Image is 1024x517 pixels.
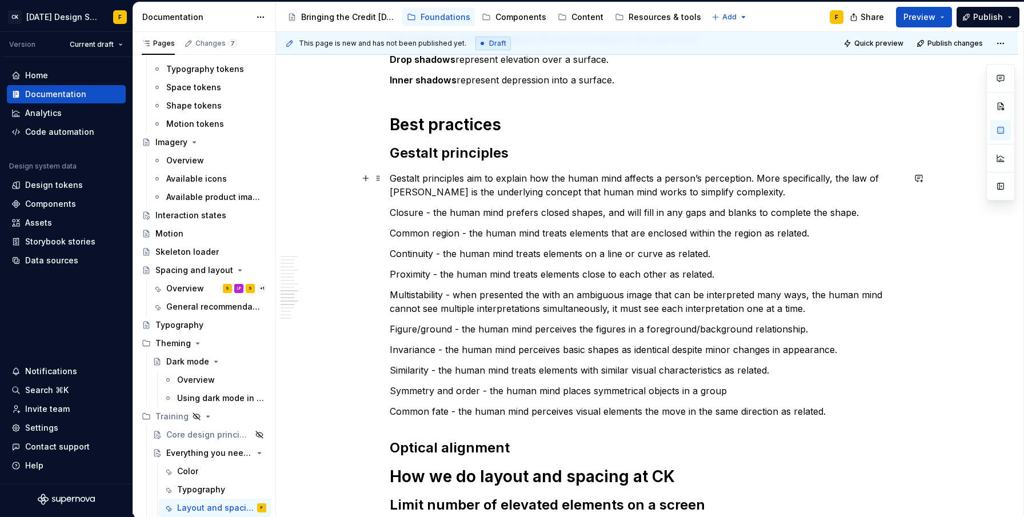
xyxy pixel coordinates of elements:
[137,261,271,279] a: Spacing and layout
[261,502,263,514] div: F
[25,107,62,119] div: Analytics
[25,366,77,377] div: Notifications
[166,155,204,166] div: Overview
[166,429,251,440] div: Core design principles
[166,82,221,93] div: Space tokens
[840,35,909,51] button: Quick preview
[148,444,271,462] a: Everything you need to know
[228,39,237,48] span: 7
[25,403,70,415] div: Invite team
[226,283,229,294] div: S
[166,118,224,130] div: Motion tokens
[148,151,271,170] a: Overview
[25,126,94,138] div: Code automation
[25,89,86,100] div: Documentation
[159,371,271,389] a: Overview
[629,11,701,23] div: Resources & tools
[708,9,751,25] button: Add
[9,162,77,171] div: Design system data
[390,439,904,457] h2: Optical alignment
[177,484,225,495] div: Typography
[7,456,126,475] button: Help
[571,11,603,23] div: Content
[155,319,203,331] div: Typography
[148,352,271,371] a: Dark mode
[390,343,904,356] p: Invariance - the human mind perceives basic shapes as identical despite minor changes in appearance.
[155,210,226,221] div: Interaction states
[177,374,215,386] div: Overview
[390,114,904,135] h1: Best practices
[477,8,551,26] a: Components
[390,53,904,66] p: represent elevation over a surface.
[7,400,126,418] a: Invite team
[25,70,48,81] div: Home
[854,39,903,48] span: Quick preview
[137,243,271,261] a: Skeleton loader
[148,426,271,444] a: Core design principles
[148,170,271,188] a: Available icons
[7,104,126,122] a: Analytics
[155,264,233,276] div: Spacing and layout
[25,255,78,266] div: Data sources
[166,301,261,312] div: General recommendations
[861,11,884,23] span: Share
[7,123,126,141] a: Code automation
[903,11,935,23] span: Preview
[166,63,244,75] div: Typography tokens
[65,37,128,53] button: Current draft
[166,191,261,203] div: Available product imagery
[835,13,838,22] div: F
[195,39,237,48] div: Changes
[166,356,209,367] div: Dark mode
[25,460,43,471] div: Help
[2,5,130,29] button: CK[DATE] Design SystemF
[166,173,227,185] div: Available icons
[7,66,126,85] a: Home
[7,176,126,194] a: Design tokens
[142,11,250,23] div: Documentation
[7,419,126,437] a: Settings
[844,7,891,27] button: Share
[390,73,904,87] p: represent depression into a surface.
[390,247,904,260] p: Continuity - the human mind treats elements on a line or curve as related.
[38,494,95,505] a: Supernova Logo
[390,74,457,86] strong: Inner shadows
[973,11,1003,23] span: Publish
[177,392,264,404] div: Using dark mode in Figma
[390,404,904,418] p: Common fate - the human mind perceives visual elements the move in the same direction as related.
[159,480,271,499] a: Typography
[137,334,271,352] div: Theming
[159,499,271,517] a: Layout and spacingF
[390,496,904,514] h2: Limit number of elevated elements on a screen
[26,11,99,23] div: [DATE] Design System
[390,54,455,65] strong: Drop shadows
[7,251,126,270] a: Data sources
[137,225,271,243] a: Motion
[166,100,222,111] div: Shape tokens
[137,133,271,151] a: Imagery
[299,39,466,48] span: This page is new and has not been published yet.
[155,228,183,239] div: Motion
[9,40,35,49] div: Version
[390,144,904,162] h2: Gestalt principles
[148,298,271,316] a: General recommendations
[301,11,395,23] div: Bringing the Credit [DATE] brand to life across products
[390,288,904,315] p: Multistability - when presented the with an ambiguous image that can be interpreted many ways, th...
[283,8,400,26] a: Bringing the Credit [DATE] brand to life across products
[610,8,706,26] a: Resources & tools
[390,267,904,281] p: Proximity - the human mind treats elements close to each other as related.
[7,195,126,213] a: Components
[283,6,706,29] div: Page tree
[927,39,983,48] span: Publish changes
[913,35,988,51] button: Publish changes
[137,206,271,225] a: Interaction states
[159,462,271,480] a: Color
[390,171,904,199] p: Gestalt principles aim to explain how the human mind affects a person’s perception. More specific...
[137,407,271,426] div: Training
[7,233,126,251] a: Storybook stories
[489,39,506,48] span: Draft
[249,283,252,294] div: S
[137,316,271,334] a: Typography
[155,338,191,349] div: Theming
[957,7,1019,27] button: Publish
